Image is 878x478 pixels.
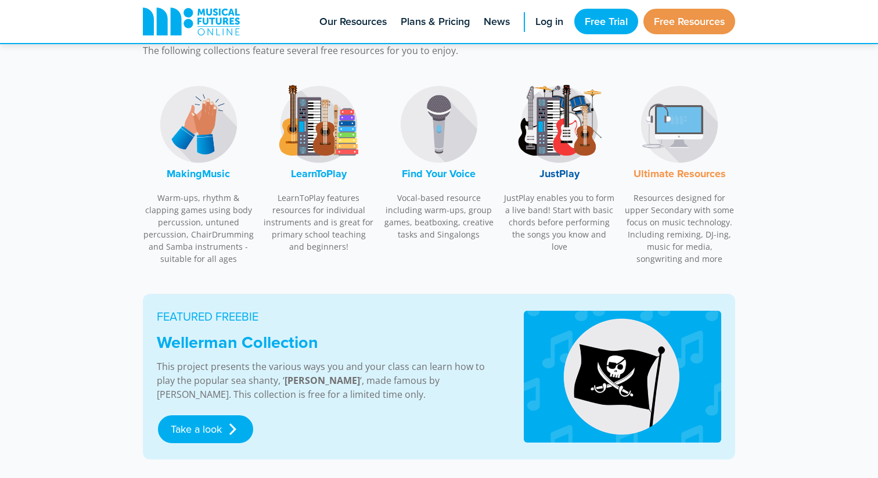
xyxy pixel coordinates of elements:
[484,14,510,30] span: News
[395,81,483,168] img: Find Your Voice Logo
[155,81,242,168] img: MakingMusic Logo
[624,75,735,271] a: Music Technology LogoUltimate Resources Resources designed for upper Secondary with some focus on...
[383,192,495,240] p: Vocal-based resource including warm-ups, group games, beatboxing, creative tasks and Singalongs
[143,192,254,265] p: Warm-ups, rhythm & clapping games using body percussion, untuned percussion, ChairDrumming and Sa...
[539,166,580,181] font: JustPlay
[636,81,723,168] img: Music Technology Logo
[402,166,476,181] font: Find Your Voice
[643,9,735,34] a: Free Resources
[157,330,318,354] strong: Wellerman Collection
[143,44,596,57] p: The following collections feature several free resources for you to enjoy.
[157,308,495,325] p: FEATURED FREEBIE
[503,192,615,253] p: JustPlay enables you to form a live band! Start with basic chords before performing the songs you...
[634,166,726,181] font: Ultimate Resources
[503,75,615,259] a: JustPlay LogoJustPlay JustPlay enables you to form a live band! Start with basic chords before pe...
[319,14,387,30] span: Our Resources
[401,14,470,30] span: Plans & Pricing
[624,192,735,265] p: Resources designed for upper Secondary with some focus on music technology. Including remixing, D...
[516,81,603,168] img: JustPlay Logo
[383,75,495,247] a: Find Your Voice LogoFind Your Voice Vocal-based resource including warm-ups, group games, beatbox...
[158,415,253,443] a: Take a look
[535,14,563,30] span: Log in
[263,75,375,259] a: LearnToPlay LogoLearnToPlay LearnToPlay features resources for individual instruments and is grea...
[167,166,230,181] font: MakingMusic
[285,374,360,387] strong: [PERSON_NAME]
[157,360,495,401] p: This project presents the various ways you and your class can learn how to play the popular sea s...
[143,75,254,271] a: MakingMusic LogoMakingMusic Warm-ups, rhythm & clapping games using body percussion, untuned perc...
[263,192,375,253] p: LearnToPlay features resources for individual instruments and is great for primary school teachin...
[275,81,362,168] img: LearnToPlay Logo
[574,9,638,34] a: Free Trial
[291,166,347,181] font: LearnToPlay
